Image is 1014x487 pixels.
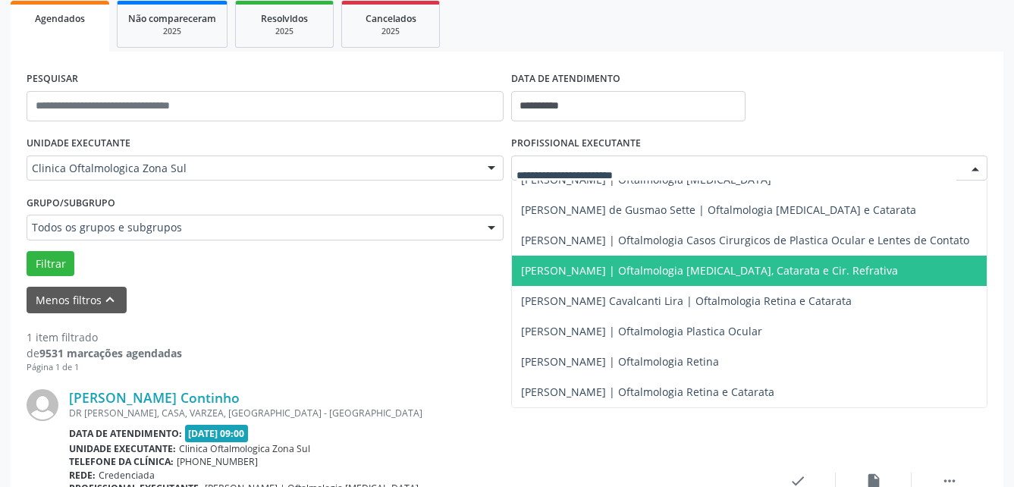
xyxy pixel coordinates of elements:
[511,68,620,91] label: DATA DE ATENDIMENTO
[32,220,472,235] span: Todos os grupos e subgrupos
[27,191,115,215] label: Grupo/Subgrupo
[39,346,182,360] strong: 9531 marcações agendadas
[35,12,85,25] span: Agendados
[521,203,916,217] span: [PERSON_NAME] de Gusmao Sette | Oftalmologia [MEDICAL_DATA] e Catarata
[27,251,74,277] button: Filtrar
[128,12,216,25] span: Não compareceram
[521,263,898,278] span: [PERSON_NAME] | Oftalmologia [MEDICAL_DATA], Catarata e Cir. Refrativa
[27,287,127,313] button: Menos filtroskeyboard_arrow_up
[511,132,641,156] label: PROFISSIONAL EXECUTANTE
[185,425,249,442] span: [DATE] 09:00
[99,469,155,482] span: Credenciada
[27,68,78,91] label: PESQUISAR
[69,427,182,440] b: Data de atendimento:
[261,12,308,25] span: Resolvidos
[27,132,130,156] label: UNIDADE EXECUTANTE
[521,233,969,247] span: [PERSON_NAME] | Oftalmologia Casos Cirurgicos de Plastica Ocular e Lentes de Contato
[179,442,310,455] span: Clinica Oftalmologica Zona Sul
[353,26,429,37] div: 2025
[27,329,182,345] div: 1 item filtrado
[521,354,719,369] span: [PERSON_NAME] | Oftalmologia Retina
[246,26,322,37] div: 2025
[102,291,118,308] i: keyboard_arrow_up
[521,324,762,338] span: [PERSON_NAME] | Oftalmologia Plastica Ocular
[177,455,258,468] span: [PHONE_NUMBER]
[69,455,174,468] b: Telefone da clínica:
[69,442,176,455] b: Unidade executante:
[27,345,182,361] div: de
[521,385,774,399] span: [PERSON_NAME] | Oftalmologia Retina e Catarata
[521,294,852,308] span: [PERSON_NAME] Cavalcanti Lira | Oftalmologia Retina e Catarata
[128,26,216,37] div: 2025
[27,389,58,421] img: img
[69,469,96,482] b: Rede:
[69,389,240,406] a: [PERSON_NAME] Continho
[366,12,416,25] span: Cancelados
[32,161,472,176] span: Clinica Oftalmologica Zona Sul
[69,407,760,419] div: DR [PERSON_NAME], CASA, VARZEA, [GEOGRAPHIC_DATA] - [GEOGRAPHIC_DATA]
[27,361,182,374] div: Página 1 de 1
